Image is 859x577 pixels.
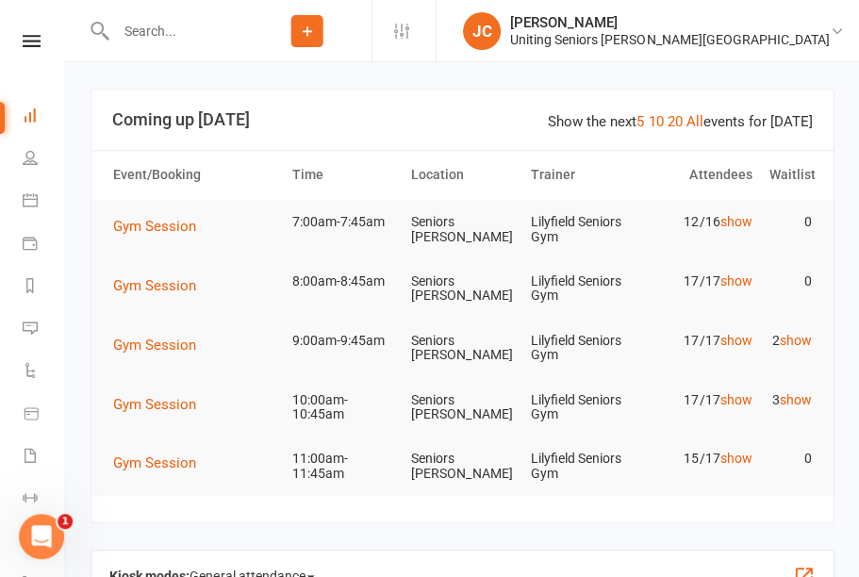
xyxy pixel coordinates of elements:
span: 1 [58,513,73,528]
th: Waitlist [759,151,818,199]
iframe: Intercom live chat [19,513,64,558]
button: Gym Session [113,273,209,296]
a: Calendar [23,181,65,223]
td: Seniors [PERSON_NAME] [402,436,520,495]
a: All [685,113,702,130]
a: show [719,272,751,288]
td: Seniors [PERSON_NAME] [402,318,520,377]
a: show [778,332,810,347]
td: 0 [759,258,818,303]
th: Attendees [640,151,759,199]
td: 8:00am-8:45am [283,258,402,303]
td: 12/16 [640,199,759,243]
td: Lilyfield Seniors Gym [521,258,640,318]
td: Lilyfield Seniors Gym [521,436,640,495]
td: 7:00am-7:45am [283,199,402,243]
h3: Coming up [DATE] [112,110,811,129]
th: Trainer [521,151,640,199]
a: show [778,391,810,406]
span: Gym Session [113,453,196,470]
a: Product Sales [23,393,65,436]
a: Dashboard [23,96,65,139]
button: Gym Session [113,392,209,415]
td: 11:00am-11:45am [283,436,402,495]
td: Lilyfield Seniors Gym [521,199,640,258]
td: 15/17 [640,436,759,480]
button: Gym Session [113,451,209,473]
td: 10:00am-10:45am [283,377,402,437]
a: People [23,139,65,181]
td: 9:00am-9:45am [283,318,402,362]
a: show [719,213,751,228]
a: show [719,391,751,406]
span: Gym Session [113,276,196,293]
input: Search... [109,18,242,44]
a: Reports [23,266,65,308]
th: Event/Booking [105,151,283,199]
div: JC [462,12,500,50]
td: 17/17 [640,318,759,362]
td: Seniors [PERSON_NAME] [402,258,520,318]
a: 5 [636,113,643,130]
span: Gym Session [113,395,196,412]
div: [PERSON_NAME] [509,14,828,31]
th: Time [283,151,402,199]
th: Location [402,151,520,199]
div: Show the next events for [DATE] [547,110,811,133]
span: Gym Session [113,217,196,234]
button: Gym Session [113,333,209,355]
td: Seniors [PERSON_NAME] [402,377,520,437]
span: Gym Session [113,336,196,353]
td: 0 [759,199,818,243]
td: 2 [759,318,818,362]
a: show [719,332,751,347]
td: 17/17 [640,377,759,421]
td: 0 [759,436,818,480]
td: Lilyfield Seniors Gym [521,318,640,377]
a: show [719,450,751,465]
a: 10 [647,113,662,130]
td: Seniors [PERSON_NAME] [402,199,520,258]
td: 17/17 [640,258,759,303]
td: 3 [759,377,818,421]
a: Payments [23,223,65,266]
td: Lilyfield Seniors Gym [521,377,640,437]
button: Gym Session [113,214,209,237]
div: Uniting Seniors [PERSON_NAME][GEOGRAPHIC_DATA] [509,31,828,48]
a: 20 [666,113,681,130]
